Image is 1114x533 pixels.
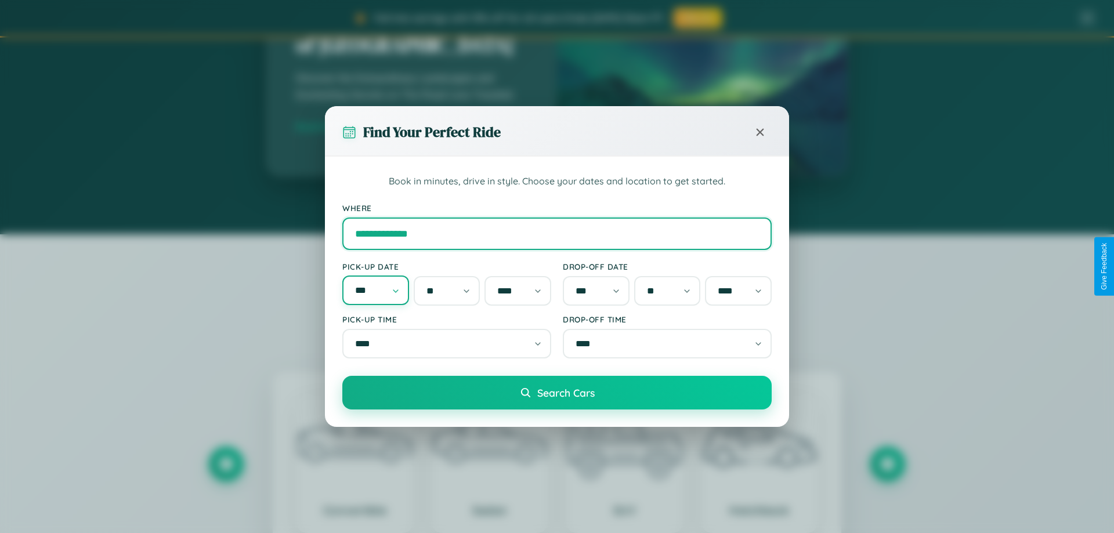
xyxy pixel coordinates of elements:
h3: Find Your Perfect Ride [363,122,501,142]
label: Drop-off Date [563,262,772,271]
label: Drop-off Time [563,314,772,324]
button: Search Cars [342,376,772,409]
p: Book in minutes, drive in style. Choose your dates and location to get started. [342,174,772,189]
label: Pick-up Time [342,314,551,324]
label: Pick-up Date [342,262,551,271]
label: Where [342,203,772,213]
span: Search Cars [537,386,595,399]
